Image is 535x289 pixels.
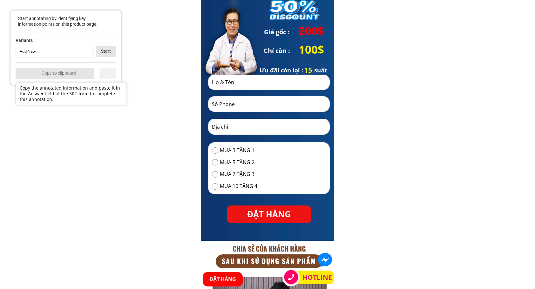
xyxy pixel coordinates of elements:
[210,119,328,134] input: Địa chỉ
[220,158,257,167] span: MUA 5 TẶNG 2
[302,272,334,283] a: HOTLINE
[260,65,336,75] h3: Ưu đãi còn lại : suất
[227,205,311,223] p: ĐẶT HÀNG
[304,65,318,76] h3: 15
[220,170,257,178] span: MUA 7 TẶNG 3
[299,22,328,40] h3: 200$
[210,75,328,90] input: Họ & Tên
[16,46,93,57] div: Add New
[20,50,87,53] div: Add New
[16,82,127,105] div: Copy the annotated information and paste it in the Answer field of the SRT form to complete this ...
[220,146,257,155] span: MUA 3 TẶNG 1
[203,272,243,286] p: ĐẶT HÀNG
[299,41,364,58] h3: 100$
[264,46,329,56] h3: Chỉ còn :
[204,244,334,253] h3: CHIA SẺ CỦA KHÁCH HÀNG
[264,27,293,37] h3: Giá gốc :
[16,37,33,43] div: Variants
[16,68,94,79] div: Copy to clipboard
[220,182,257,191] span: MUA 10 TẶNG 4
[210,97,328,111] input: THIẾU SỐ PHONE
[96,46,116,57] div: Start
[18,16,107,27] div: Start annotating by identifying key information points on this product page.
[219,256,318,266] h3: SAU KHI SỬ DỤNG SẢN PHẨM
